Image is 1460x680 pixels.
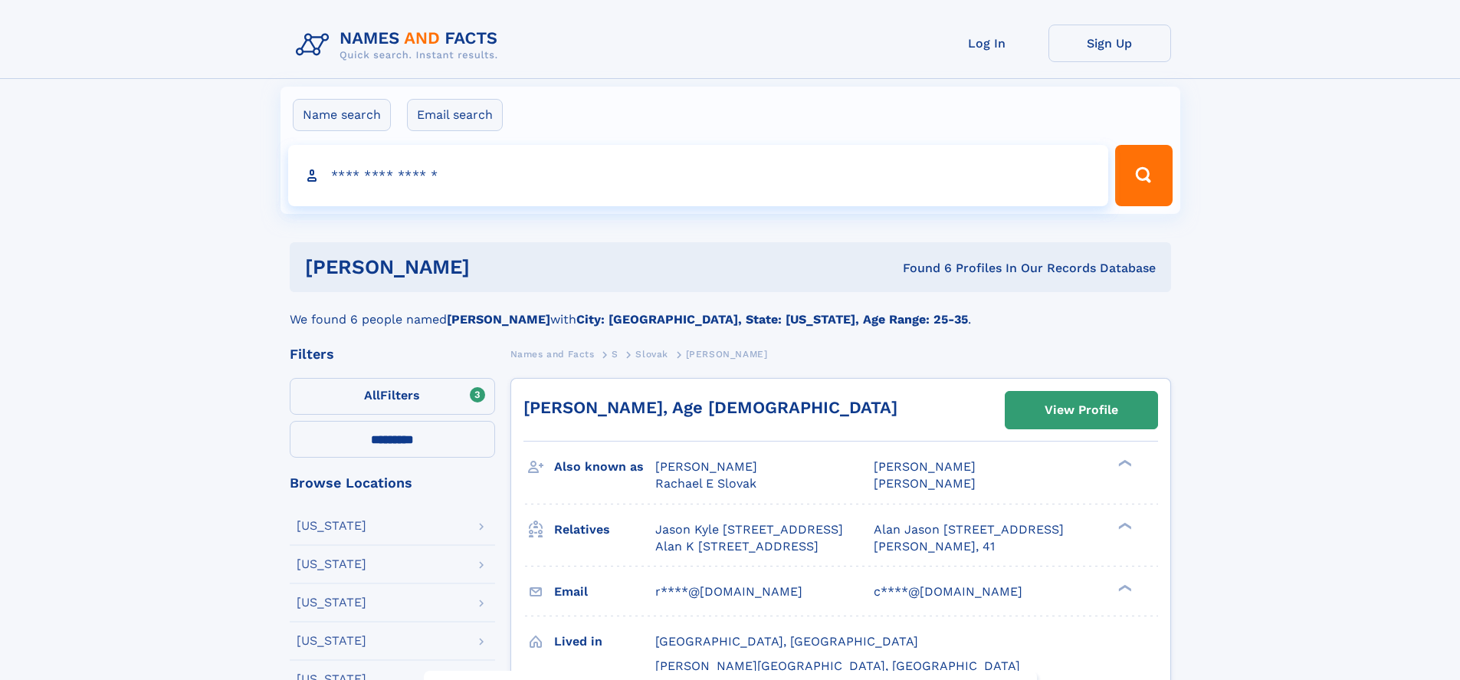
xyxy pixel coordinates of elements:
[612,344,618,363] a: S
[1114,458,1133,468] div: ❯
[655,521,843,538] a: Jason Kyle [STREET_ADDRESS]
[1006,392,1157,429] a: View Profile
[290,347,495,361] div: Filters
[297,596,366,609] div: [US_STATE]
[1114,583,1133,593] div: ❯
[290,25,510,66] img: Logo Names and Facts
[297,558,366,570] div: [US_STATE]
[510,344,595,363] a: Names and Facts
[290,378,495,415] label: Filters
[655,634,918,649] span: [GEOGRAPHIC_DATA], [GEOGRAPHIC_DATA]
[686,349,768,360] span: [PERSON_NAME]
[635,349,668,360] span: Slovak
[655,476,756,491] span: Rachael E Slovak
[554,629,655,655] h3: Lived in
[874,476,976,491] span: [PERSON_NAME]
[305,258,687,277] h1: [PERSON_NAME]
[290,476,495,490] div: Browse Locations
[407,99,503,131] label: Email search
[612,349,618,360] span: S
[554,517,655,543] h3: Relatives
[447,312,550,327] b: [PERSON_NAME]
[1115,145,1172,206] button: Search Button
[1048,25,1171,62] a: Sign Up
[926,25,1048,62] a: Log In
[293,99,391,131] label: Name search
[364,388,380,402] span: All
[874,521,1064,538] a: Alan Jason [STREET_ADDRESS]
[635,344,668,363] a: Slovak
[297,520,366,532] div: [US_STATE]
[1114,521,1133,531] div: ❯
[874,459,976,474] span: [PERSON_NAME]
[874,538,995,555] a: [PERSON_NAME], 41
[655,659,1020,673] span: [PERSON_NAME][GEOGRAPHIC_DATA], [GEOGRAPHIC_DATA]
[523,398,897,417] a: [PERSON_NAME], Age [DEMOGRAPHIC_DATA]
[1045,393,1118,428] div: View Profile
[290,292,1171,329] div: We found 6 people named with .
[554,579,655,605] h3: Email
[288,145,1109,206] input: search input
[297,635,366,647] div: [US_STATE]
[576,312,968,327] b: City: [GEOGRAPHIC_DATA], State: [US_STATE], Age Range: 25-35
[554,454,655,480] h3: Also known as
[655,538,819,555] a: Alan K [STREET_ADDRESS]
[686,260,1156,277] div: Found 6 Profiles In Our Records Database
[655,459,757,474] span: [PERSON_NAME]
